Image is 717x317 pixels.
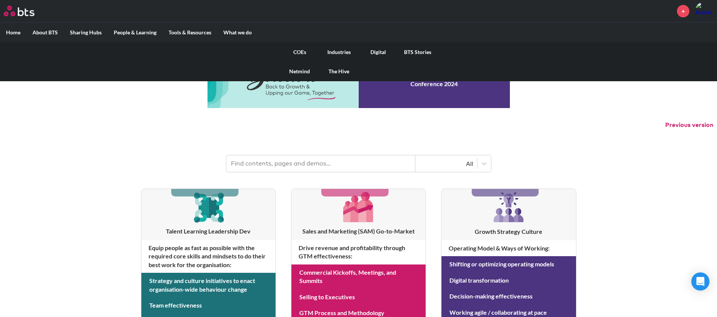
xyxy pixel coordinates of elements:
[441,240,576,256] h4: Operating Model & Ways of Working :
[291,240,426,264] h4: Drive revenue and profitability through GTM effectiveness :
[691,272,709,291] div: Open Intercom Messenger
[26,23,64,42] label: About BTS
[4,6,48,16] a: Go home
[665,121,713,129] button: Previous version
[217,23,258,42] label: What we do
[141,227,276,235] h3: Talent Learning Leadership Dev
[341,189,376,225] img: [object Object]
[291,227,426,235] h3: Sales and Marketing (SAM) Go-to-Market
[491,189,527,225] img: [object Object]
[108,23,163,42] label: People & Learning
[419,159,473,168] div: All
[4,6,34,16] img: BTS Logo
[226,155,415,172] input: Find contents, pages and demos...
[695,2,713,20] a: Profile
[695,2,713,20] img: Andre Ribeiro
[64,23,108,42] label: Sharing Hubs
[677,5,689,17] a: +
[163,23,217,42] label: Tools & Resources
[141,240,276,273] h4: Equip people as fast as possible with the required core skills and mindsets to do their best work...
[441,227,576,236] h3: Growth Strategy Culture
[190,189,226,225] img: [object Object]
